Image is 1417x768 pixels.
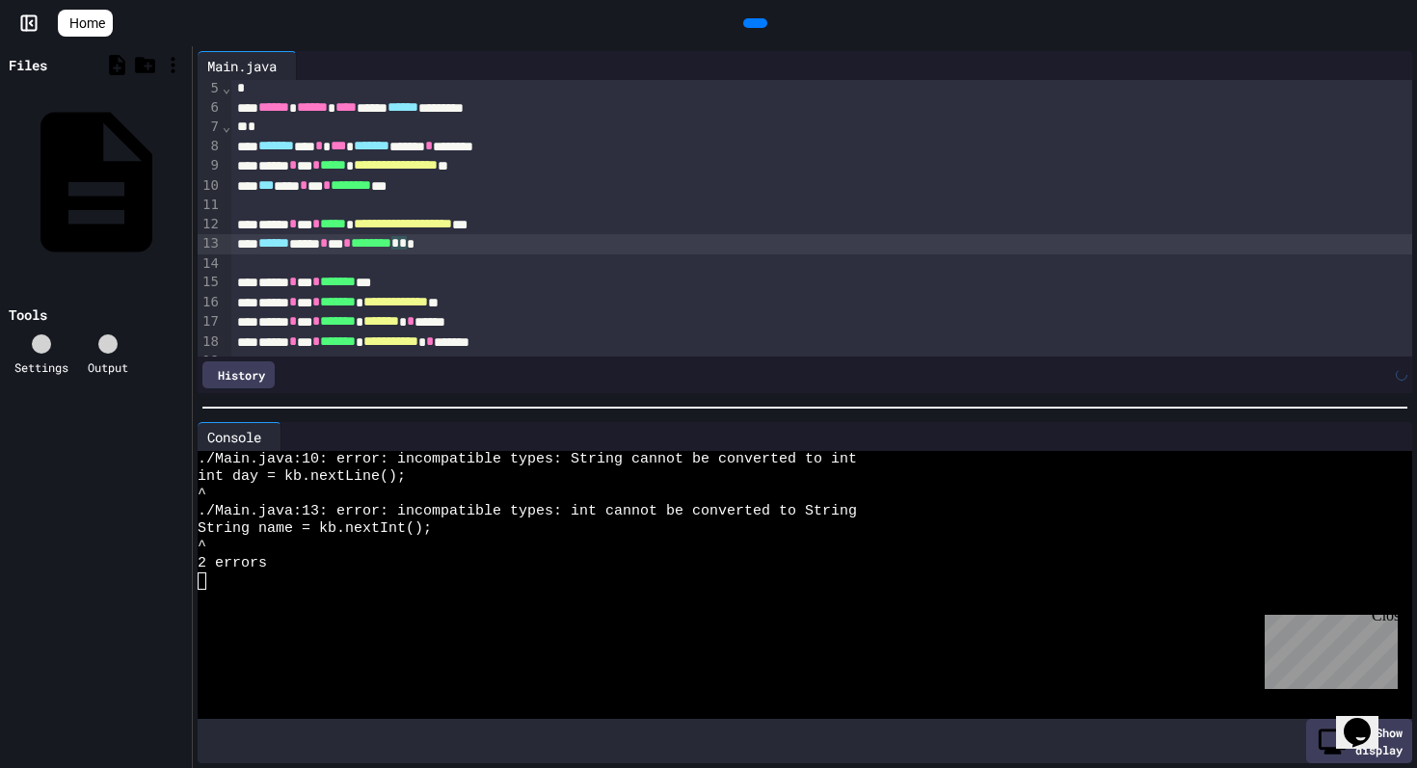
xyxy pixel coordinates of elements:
span: 2 errors [198,555,267,572]
span: Home [69,13,105,33]
span: ./Main.java:10: error: incompatible types: String cannot be converted to int [198,451,857,468]
iframe: chat widget [1336,691,1398,749]
div: Chat with us now!Close [8,8,133,122]
span: ^ [198,538,206,555]
div: 12 [198,215,222,234]
div: 10 [198,176,222,196]
div: Main.java [198,51,297,80]
div: Files [9,55,47,75]
div: Console [198,422,281,451]
div: Output [88,358,128,376]
div: 11 [198,196,222,215]
span: ./Main.java:13: error: incompatible types: int cannot be converted to String [198,503,857,520]
span: ^ [198,486,206,503]
div: Show display [1306,719,1412,763]
a: Home [58,10,113,37]
div: Settings [14,358,68,376]
div: Tools [9,305,47,325]
div: 6 [198,98,222,118]
div: 16 [198,293,222,312]
div: Main.java [198,56,286,76]
div: 7 [198,118,222,137]
div: Console [198,427,271,447]
span: String name = kb.nextInt(); [198,520,432,538]
div: 13 [198,234,222,253]
div: 15 [198,273,222,292]
div: 5 [198,79,222,98]
div: 9 [198,156,222,175]
div: 14 [198,254,222,274]
div: 17 [198,312,222,331]
span: Fold line [222,80,231,95]
iframe: chat widget [1257,607,1398,689]
div: 18 [198,332,222,352]
span: int day = kb.nextLine(); [198,468,406,486]
div: 19 [198,352,222,371]
div: 8 [198,137,222,156]
div: History [202,361,275,388]
span: Fold line [222,119,231,134]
